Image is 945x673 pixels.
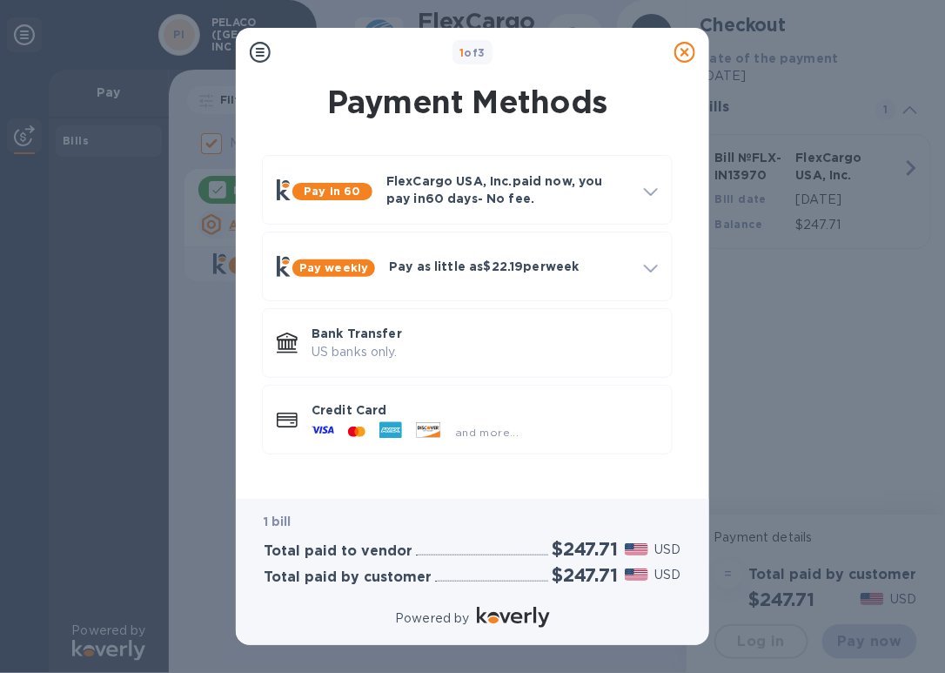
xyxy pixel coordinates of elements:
[552,564,618,586] h2: $247.71
[625,543,648,555] img: USD
[459,46,464,59] span: 1
[264,569,432,586] h3: Total paid by customer
[264,515,292,528] b: 1 bill
[264,543,412,560] h3: Total paid to vendor
[395,609,469,628] p: Powered by
[312,401,658,419] p: Credit Card
[299,261,368,274] b: Pay weekly
[389,258,630,275] p: Pay as little as $22.19 per week
[655,566,681,584] p: USD
[655,541,681,559] p: USD
[312,325,658,342] p: Bank Transfer
[625,569,648,581] img: USD
[477,607,550,628] img: Logo
[455,426,519,439] span: and more...
[459,46,486,59] b: of 3
[386,172,630,207] p: FlexCargo USA, Inc. paid now, you pay in 60 days - No fee.
[304,185,360,198] b: Pay in 60
[312,343,658,361] p: US banks only.
[258,84,676,120] h1: Payment Methods
[552,538,618,560] h2: $247.71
